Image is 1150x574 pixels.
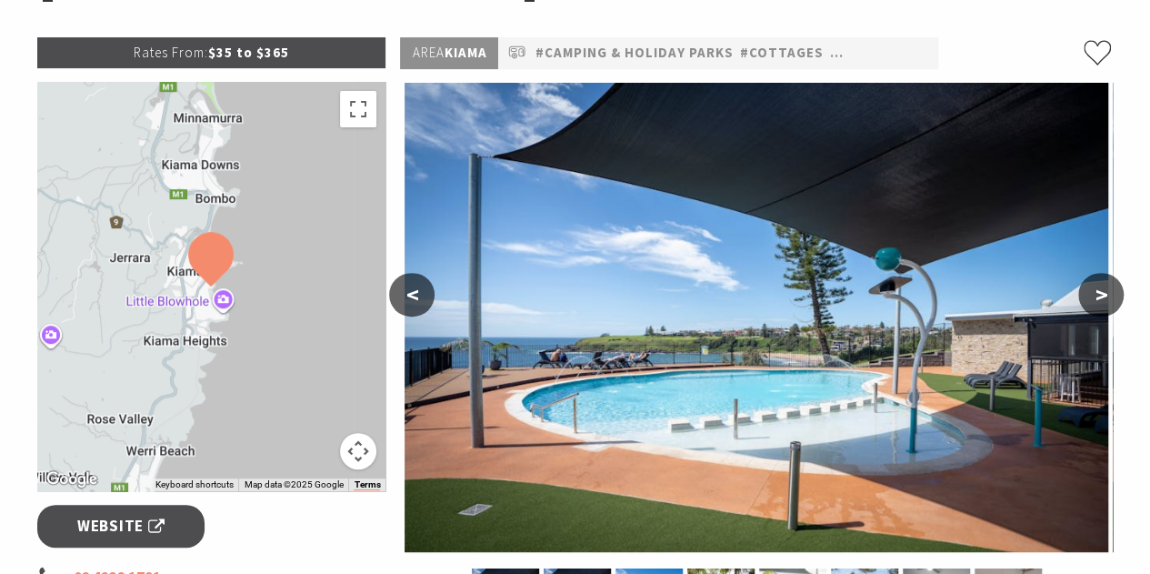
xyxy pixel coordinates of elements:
[340,91,376,127] button: Toggle fullscreen view
[1078,273,1124,317] button: >
[739,42,823,65] a: #Cottages
[134,44,208,61] span: Rates From:
[389,273,435,317] button: <
[42,468,102,491] a: Open this area in Google Maps (opens a new window)
[400,37,498,69] p: Kiama
[77,514,165,539] span: Website
[412,44,444,61] span: Area
[37,505,205,548] a: Website
[535,42,733,65] a: #Camping & Holiday Parks
[829,42,935,65] a: #Pet Friendly
[400,83,1113,552] img: Cabins at Surf Beach Holiday Park
[37,37,386,68] p: $35 to $365
[42,468,102,491] img: Google
[244,479,343,489] span: Map data ©2025 Google
[155,478,233,491] button: Keyboard shortcuts
[340,433,376,469] button: Map camera controls
[354,479,380,490] a: Terms (opens in new tab)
